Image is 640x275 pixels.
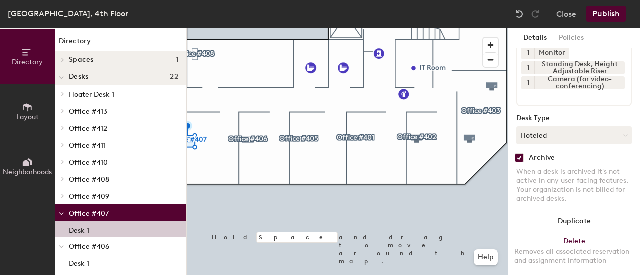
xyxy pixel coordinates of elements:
[521,61,534,74] button: 1
[69,124,107,133] span: Office #412
[521,76,534,89] button: 1
[529,154,555,162] div: Archive
[69,90,114,99] span: Floater Desk 1
[69,158,108,167] span: Office #410
[16,113,39,121] span: Layout
[69,175,109,184] span: Office #408
[474,249,498,265] button: Help
[69,73,88,81] span: Desks
[508,211,640,231] button: Duplicate
[55,36,186,51] h1: Directory
[69,141,106,150] span: Office #411
[514,247,634,265] div: Removes all associated reservation and assignment information
[534,46,569,59] div: Monitor
[170,73,178,81] span: 22
[69,209,109,218] span: Office #407
[530,9,540,19] img: Redo
[69,223,89,235] p: Desk 1
[69,242,109,251] span: Office #406
[527,63,529,73] span: 1
[516,167,632,203] div: When a desk is archived it's not active in any user-facing features. Your organization is not bil...
[508,231,640,275] button: DeleteRemoves all associated reservation and assignment information
[3,168,52,176] span: Neighborhoods
[8,7,128,20] div: [GEOGRAPHIC_DATA], 4th Floor
[553,28,590,48] button: Policies
[527,78,529,88] span: 1
[69,256,89,268] p: Desk 1
[527,48,529,58] span: 1
[521,46,534,59] button: 1
[12,58,43,66] span: Directory
[516,126,632,144] button: Hoteled
[514,9,524,19] img: Undo
[534,61,625,74] div: Standing Desk, Height Adjustable Riser
[516,114,632,122] div: Desk Type
[176,56,178,64] span: 1
[517,28,553,48] button: Details
[534,76,625,89] div: Camera (for video-conferencing)
[69,56,94,64] span: Spaces
[556,6,576,22] button: Close
[586,6,626,22] button: Publish
[69,192,109,201] span: Office #409
[69,107,107,116] span: Office #413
